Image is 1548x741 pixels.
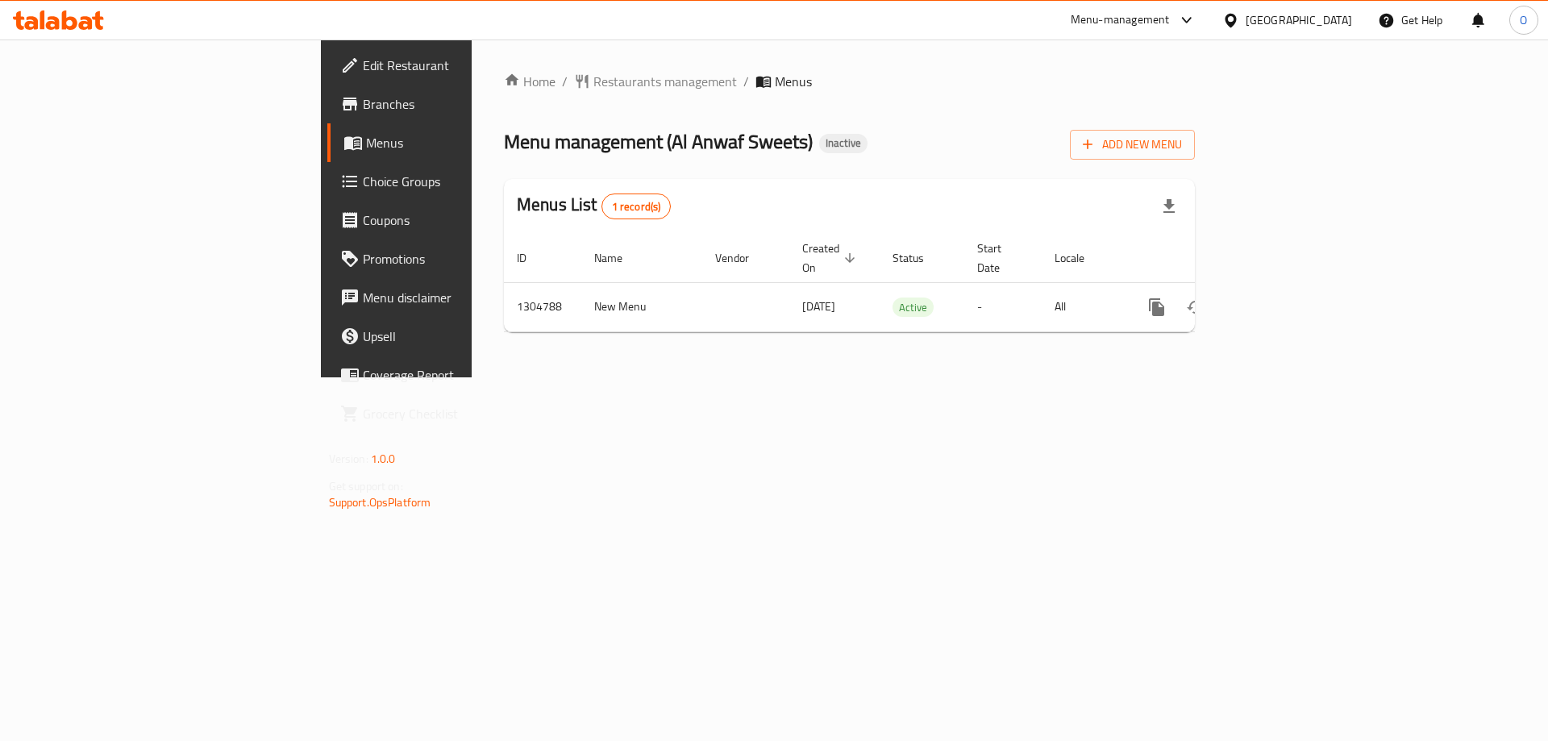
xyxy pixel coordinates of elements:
[1246,11,1352,29] div: [GEOGRAPHIC_DATA]
[363,172,567,191] span: Choice Groups
[327,278,580,317] a: Menu disclaimer
[593,72,737,91] span: Restaurants management
[517,193,671,219] h2: Menus List
[819,134,868,153] div: Inactive
[1150,187,1188,226] div: Export file
[363,56,567,75] span: Edit Restaurant
[504,72,1195,91] nav: breadcrumb
[363,365,567,385] span: Coverage Report
[327,201,580,239] a: Coupons
[327,46,580,85] a: Edit Restaurant
[327,123,580,162] a: Menus
[363,210,567,230] span: Coupons
[1138,288,1176,327] button: more
[574,72,737,91] a: Restaurants management
[371,448,396,469] span: 1.0.0
[601,194,672,219] div: Total records count
[775,72,812,91] span: Menus
[1520,11,1527,29] span: O
[802,296,835,317] span: [DATE]
[329,476,403,497] span: Get support on:
[594,248,643,268] span: Name
[743,72,749,91] li: /
[363,94,567,114] span: Branches
[327,162,580,201] a: Choice Groups
[363,249,567,269] span: Promotions
[327,239,580,278] a: Promotions
[964,282,1042,331] td: -
[327,394,580,433] a: Grocery Checklist
[977,239,1022,277] span: Start Date
[327,85,580,123] a: Branches
[1055,248,1105,268] span: Locale
[363,327,567,346] span: Upsell
[1125,234,1305,283] th: Actions
[1176,288,1215,327] button: Change Status
[893,248,945,268] span: Status
[327,317,580,356] a: Upsell
[715,248,770,268] span: Vendor
[1071,10,1170,30] div: Menu-management
[819,136,868,150] span: Inactive
[1070,130,1195,160] button: Add New Menu
[1083,135,1182,155] span: Add New Menu
[363,404,567,423] span: Grocery Checklist
[802,239,860,277] span: Created On
[581,282,702,331] td: New Menu
[1042,282,1125,331] td: All
[893,298,934,317] span: Active
[517,248,547,268] span: ID
[504,123,813,160] span: Menu management ( Al Anwaf Sweets )
[602,199,671,214] span: 1 record(s)
[329,492,431,513] a: Support.OpsPlatform
[366,133,567,152] span: Menus
[363,288,567,307] span: Menu disclaimer
[327,356,580,394] a: Coverage Report
[329,448,368,469] span: Version:
[504,234,1305,332] table: enhanced table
